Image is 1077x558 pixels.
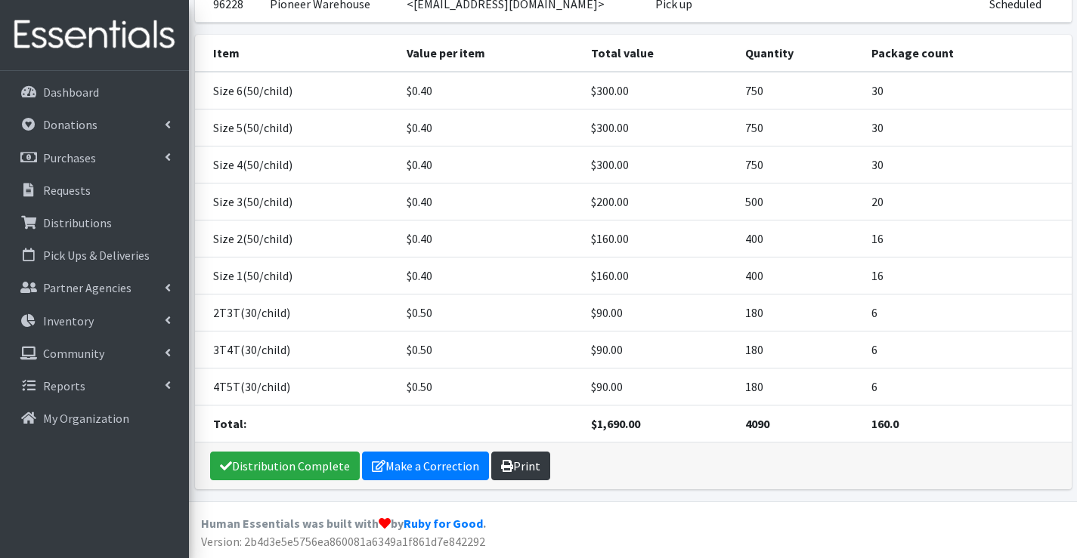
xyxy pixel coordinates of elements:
a: Requests [6,175,183,205]
strong: 160.0 [871,416,899,431]
td: 750 [736,146,863,183]
td: $160.00 [582,220,736,257]
td: $90.00 [582,331,736,368]
td: 4T5T(30/child) [195,368,398,405]
td: $300.00 [582,146,736,183]
td: Size 2(50/child) [195,220,398,257]
strong: 4090 [745,416,769,431]
td: $0.40 [398,220,582,257]
td: 180 [736,368,863,405]
td: $200.00 [582,183,736,220]
p: Inventory [43,313,94,328]
a: Donations [6,109,183,140]
td: 500 [736,183,863,220]
td: 750 [736,109,863,146]
img: HumanEssentials [6,10,183,60]
span: Version: 2b4d3e5e5756ea860081a6349a1f861d7e842292 [201,534,485,549]
a: Reports [6,371,183,401]
p: Pick Ups & Deliveries [43,248,150,263]
td: $90.00 [582,368,736,405]
a: Purchases [6,143,183,173]
a: Ruby for Good [404,516,483,531]
td: 30 [862,146,1071,183]
th: Value per item [398,35,582,72]
td: 180 [736,294,863,331]
th: Item [195,35,398,72]
a: Pick Ups & Deliveries [6,240,183,270]
td: $0.50 [398,331,582,368]
a: Partner Agencies [6,273,183,303]
td: $0.50 [398,294,582,331]
td: $300.00 [582,109,736,146]
p: Dashboard [43,85,99,100]
a: Inventory [6,306,183,336]
td: Size 1(50/child) [195,257,398,294]
td: Size 5(50/child) [195,109,398,146]
td: $0.50 [398,368,582,405]
p: Purchases [43,150,96,165]
td: 30 [862,109,1071,146]
td: 16 [862,220,1071,257]
td: 6 [862,331,1071,368]
p: Distributions [43,215,112,230]
a: Print [491,452,550,480]
th: Quantity [736,35,863,72]
a: Distributions [6,208,183,238]
td: $0.40 [398,72,582,109]
td: 20 [862,183,1071,220]
td: $0.40 [398,146,582,183]
td: 6 [862,294,1071,331]
td: $160.00 [582,257,736,294]
p: Reports [43,378,85,393]
a: Distribution Complete [210,452,360,480]
strong: Human Essentials was built with by . [201,516,486,531]
td: Size 4(50/child) [195,146,398,183]
p: Requests [43,183,91,198]
strong: Total: [213,416,246,431]
p: Partner Agencies [43,280,132,295]
p: Donations [43,117,97,132]
td: 3T4T(30/child) [195,331,398,368]
td: 6 [862,368,1071,405]
p: My Organization [43,411,129,426]
td: 2T3T(30/child) [195,294,398,331]
td: 400 [736,220,863,257]
a: Make a Correction [362,452,489,480]
p: Community [43,346,104,361]
td: 180 [736,331,863,368]
td: $300.00 [582,72,736,109]
a: Dashboard [6,77,183,107]
td: Size 3(50/child) [195,183,398,220]
th: Package count [862,35,1071,72]
td: $0.40 [398,109,582,146]
a: Community [6,338,183,368]
td: 16 [862,257,1071,294]
td: 400 [736,257,863,294]
th: Total value [582,35,736,72]
td: $90.00 [582,294,736,331]
td: 750 [736,72,863,109]
strong: $1,690.00 [591,416,640,431]
td: Size 6(50/child) [195,72,398,109]
td: $0.40 [398,257,582,294]
td: $0.40 [398,183,582,220]
a: My Organization [6,403,183,433]
td: 30 [862,72,1071,109]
